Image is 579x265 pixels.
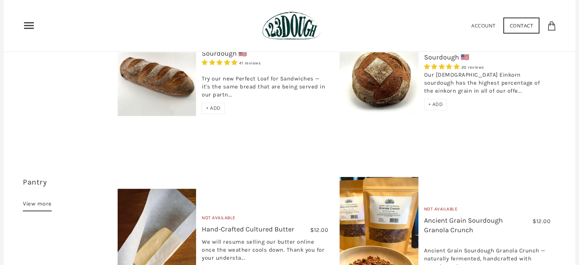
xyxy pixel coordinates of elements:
a: Organic American Ancient Grains Sourdough 🇺🇸 [202,40,305,58]
img: Organic American Ancient Grains Sourdough 🇺🇸 [118,37,196,116]
span: + ADD [206,105,221,111]
a: View more [23,199,52,211]
span: 41 reviews [239,61,261,66]
span: $12.00 [533,218,550,225]
span: 20 reviews [461,65,484,70]
div: + ADD [424,99,447,110]
nav: Primary [23,19,35,32]
span: 4.93 stars [202,59,239,66]
a: Hand-Crafted Cultured Butter [202,225,294,233]
img: 123Dough Bakery [262,11,321,40]
h3: 30 items [23,177,112,199]
a: Pantry [23,178,47,186]
div: Not Available [424,206,550,216]
div: Not Available [202,214,328,225]
span: $12.00 [310,226,328,233]
span: 4.95 stars [424,63,461,70]
div: + ADD [202,103,225,114]
a: Contact [503,18,540,34]
div: Our [DEMOGRAPHIC_DATA] Einkorn sourdough has the highest percentage of the einkorn grain in all o... [424,71,550,99]
a: Account [471,22,496,29]
div: Try our new Perfect Loaf for Sandwiches — it's the same bread that are being served in our partn... [202,67,328,103]
span: + ADD [428,101,443,108]
img: Organic American Einkorn Sourdough 🇺🇸 [340,37,418,116]
a: Ancient Grain Sourdough Granola Crunch [424,216,503,234]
